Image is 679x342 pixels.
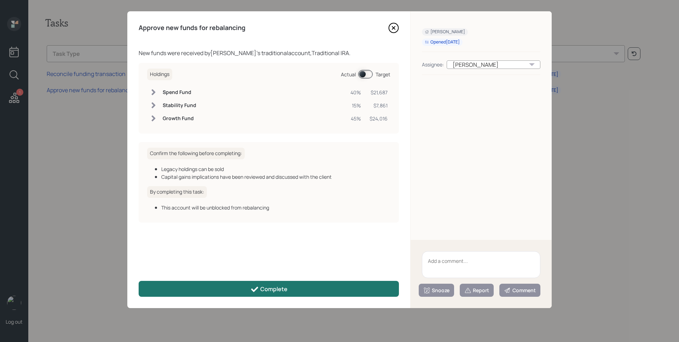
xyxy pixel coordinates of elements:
div: $7,861 [370,102,388,109]
div: This account will be unblocked from rebalancing [161,204,390,211]
h6: Growth Fund [163,116,196,122]
div: Actual [341,71,356,78]
div: $21,687 [370,89,388,96]
h4: Approve new funds for rebalancing [139,24,245,32]
h6: Spend Fund [163,89,196,95]
h6: Stability Fund [163,102,196,108]
div: Report [464,287,489,294]
div: [PERSON_NAME] [425,29,465,35]
button: Comment [499,284,540,297]
button: Snooze [419,284,454,297]
h6: Holdings [147,69,172,80]
div: New funds were received by [PERSON_NAME] 's traditional account, Traditional IRA . [139,49,399,57]
button: Report [460,284,494,297]
div: 15% [350,102,361,109]
div: [PERSON_NAME] [447,60,540,69]
div: $24,016 [370,115,388,122]
div: Capital gains implications have been reviewed and discussed with the client [161,173,390,181]
div: Complete [250,285,288,294]
h6: Confirm the following before completing: [147,148,245,159]
div: Legacy holdings can be sold [161,165,390,173]
button: Complete [139,281,399,297]
div: 45% [350,115,361,122]
h6: By completing this task: [147,186,207,198]
div: Comment [504,287,536,294]
div: 40% [350,89,361,96]
div: Target [376,71,390,78]
div: Assignee: [422,61,444,68]
div: Opened [DATE] [425,39,460,45]
div: Snooze [423,287,449,294]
